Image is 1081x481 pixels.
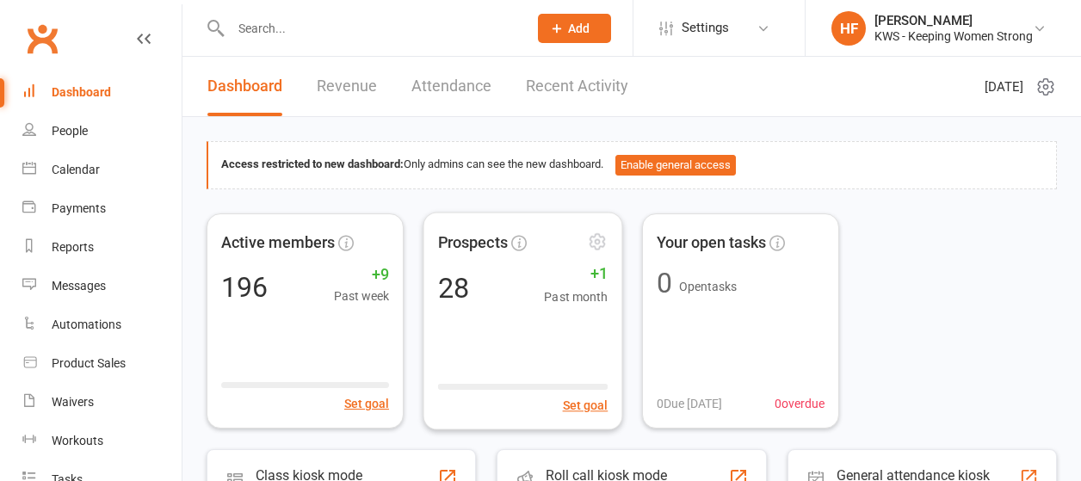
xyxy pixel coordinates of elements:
span: 0 overdue [775,394,825,413]
strong: Access restricted to new dashboard: [221,157,404,170]
span: Open tasks [679,280,737,293]
a: Revenue [317,57,377,116]
div: Payments [52,201,106,215]
div: Calendar [52,163,100,176]
a: Recent Activity [526,57,628,116]
div: [PERSON_NAME] [874,13,1033,28]
a: Workouts [22,422,182,460]
span: 0 Due [DATE] [657,394,722,413]
input: Search... [225,16,516,40]
span: Your open tasks [657,231,766,256]
span: Past month [544,287,608,306]
span: Add [568,22,590,35]
a: Attendance [411,57,491,116]
a: Calendar [22,151,182,189]
a: Dashboard [22,73,182,112]
a: Product Sales [22,344,182,383]
a: Clubworx [21,17,64,60]
div: Workouts [52,434,103,447]
div: KWS - Keeping Women Strong [874,28,1033,44]
button: Add [538,14,611,43]
a: Messages [22,267,182,305]
a: People [22,112,182,151]
div: Only admins can see the new dashboard. [221,155,1043,176]
span: Prospects [438,230,508,255]
div: Product Sales [52,356,126,370]
div: Dashboard [52,85,111,99]
span: +9 [334,262,389,287]
button: Enable general access [615,155,736,176]
span: Active members [221,231,335,256]
div: Automations [52,318,121,331]
span: +1 [544,262,608,287]
div: People [52,124,88,138]
a: Reports [22,228,182,267]
div: Messages [52,279,106,293]
span: Past week [334,287,389,305]
span: [DATE] [985,77,1023,97]
a: Waivers [22,383,182,422]
div: 0 [657,269,672,297]
a: Payments [22,189,182,228]
div: Reports [52,240,94,254]
div: Waivers [52,395,94,409]
div: HF [831,11,866,46]
button: Set goal [344,394,389,413]
div: 28 [438,273,469,300]
button: Set goal [563,395,608,415]
span: Settings [682,9,729,47]
div: 196 [221,274,268,301]
a: Automations [22,305,182,344]
a: Dashboard [207,57,282,116]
